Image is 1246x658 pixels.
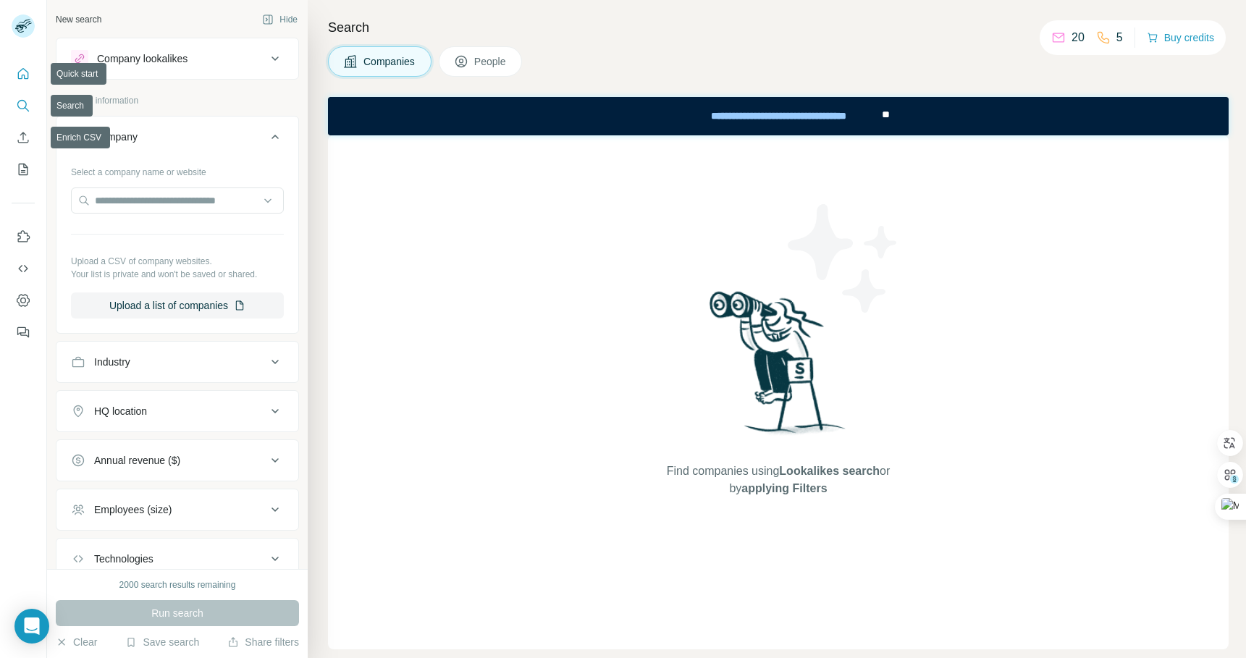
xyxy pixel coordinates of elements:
[71,255,284,268] p: Upload a CSV of company websites.
[1072,29,1085,46] p: 20
[12,93,35,119] button: Search
[56,492,298,527] button: Employees (size)
[12,287,35,313] button: Dashboard
[56,635,97,649] button: Clear
[56,443,298,478] button: Annual revenue ($)
[71,160,284,179] div: Select a company name or website
[252,9,308,30] button: Hide
[703,287,854,449] img: Surfe Illustration - Woman searching with binoculars
[779,465,880,477] span: Lookalikes search
[94,355,130,369] div: Industry
[778,193,909,324] img: Surfe Illustration - Stars
[12,61,35,87] button: Quick start
[12,256,35,282] button: Use Surfe API
[94,502,172,517] div: Employees (size)
[119,578,236,591] div: 2000 search results remaining
[56,41,298,76] button: Company lookalikes
[97,51,188,66] div: Company lookalikes
[662,463,894,497] span: Find companies using or by
[12,125,35,151] button: Enrich CSV
[328,17,1229,38] h4: Search
[12,224,35,250] button: Use Surfe on LinkedIn
[94,453,180,468] div: Annual revenue ($)
[125,635,199,649] button: Save search
[71,268,284,281] p: Your list is private and won't be saved or shared.
[1116,29,1123,46] p: 5
[56,119,298,160] button: Company
[56,94,299,107] p: Company information
[71,292,284,319] button: Upload a list of companies
[227,635,299,649] button: Share filters
[741,482,827,494] span: applying Filters
[12,156,35,182] button: My lists
[94,130,138,144] div: Company
[1147,28,1214,48] button: Buy credits
[56,394,298,429] button: HQ location
[56,13,101,26] div: New search
[56,345,298,379] button: Industry
[12,319,35,345] button: Feedback
[363,54,416,69] span: Companies
[94,404,147,418] div: HQ location
[474,54,508,69] span: People
[14,609,49,644] div: Open Intercom Messenger
[56,541,298,576] button: Technologies
[328,97,1229,135] iframe: To enrich screen reader interactions, please activate Accessibility in Grammarly extension settings
[94,552,153,566] div: Technologies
